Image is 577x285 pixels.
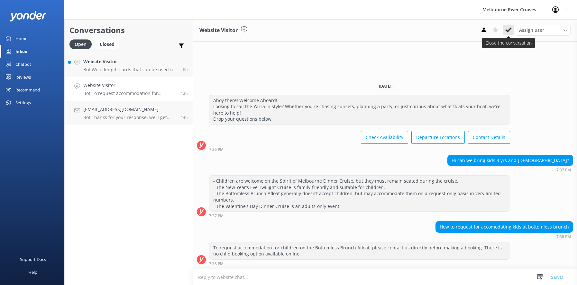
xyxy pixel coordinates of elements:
[209,95,510,125] div: Ahoy there! Welcome Aboard! Looking to sail the Yarra in style? Whether you're chasing sunsets, p...
[83,106,176,113] h4: [EMAIL_ADDRESS][DOMAIN_NAME]
[65,53,193,77] a: Website VisitorBot:We offer gift cards that can be used for any of our cruises. You can purchase ...
[181,91,188,96] span: Aug 27 2025 07:38pm (UTC +10:00) Australia/Sydney
[447,168,573,172] div: Aug 27 2025 07:37pm (UTC +10:00) Australia/Sydney
[69,24,188,36] h2: Conversations
[209,262,224,266] strong: 7:38 PM
[83,67,178,73] p: Bot: We offer gift cards that can be used for any of our cruises. You can purchase one at [URL][D...
[65,77,193,101] a: Website VisitorBot:To request accommodation for children on the Bottomless Brunch Afloat, please ...
[556,168,571,172] strong: 7:37 PM
[519,27,544,34] span: Assign user
[209,176,510,212] div: - Children are welcome on the Spirit of Melbourne Dinner Cruise, but they must remain seated duri...
[436,221,573,232] div: How to request for accomodating kids at bottomless brunch
[28,266,37,279] div: Help
[95,40,123,47] a: Closed
[361,131,408,144] button: Check Availability
[15,32,27,45] div: Home
[69,40,95,47] a: Open
[411,131,465,144] button: Departure Locations
[209,242,510,259] div: To request accommodation for children on the Bottomless Brunch Afloat, please contact us directly...
[69,39,92,49] div: Open
[15,45,27,58] div: Inbox
[209,261,510,266] div: Aug 27 2025 07:38pm (UTC +10:00) Australia/Sydney
[209,213,510,218] div: Aug 27 2025 07:37pm (UTC +10:00) Australia/Sydney
[83,91,176,96] p: Bot: To request accommodation for children on the Bottomless Brunch Afloat, please contact us dir...
[468,131,510,144] button: Contact Details
[209,148,224,151] strong: 7:36 PM
[95,39,119,49] div: Closed
[516,25,571,35] div: Assign User
[83,115,176,120] p: Bot: Thanks for your response, we'll get back to you as soon as we can during opening hours.
[15,58,31,71] div: Chatbot
[83,58,178,65] h4: Website Visitor
[15,71,31,83] div: Reviews
[20,253,46,266] div: Support Docs
[181,115,188,120] span: Aug 27 2025 06:37pm (UTC +10:00) Australia/Sydney
[556,235,571,239] strong: 7:38 PM
[375,83,395,89] span: [DATE]
[199,26,238,35] h3: Website Visitor
[83,82,176,89] h4: Website Visitor
[183,66,188,72] span: Aug 27 2025 11:23pm (UTC +10:00) Australia/Sydney
[65,101,193,125] a: [EMAIL_ADDRESS][DOMAIN_NAME]Bot:Thanks for your response, we'll get back to you as soon as we can...
[15,96,31,109] div: Settings
[209,147,510,151] div: Aug 27 2025 07:36pm (UTC +10:00) Australia/Sydney
[448,155,573,166] div: Hi can we bring kids 3 yrs and [DEMOGRAPHIC_DATA]?
[209,214,224,218] strong: 7:37 PM
[435,234,573,239] div: Aug 27 2025 07:38pm (UTC +10:00) Australia/Sydney
[15,83,40,96] div: Recommend
[10,11,47,22] img: yonder-white-logo.png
